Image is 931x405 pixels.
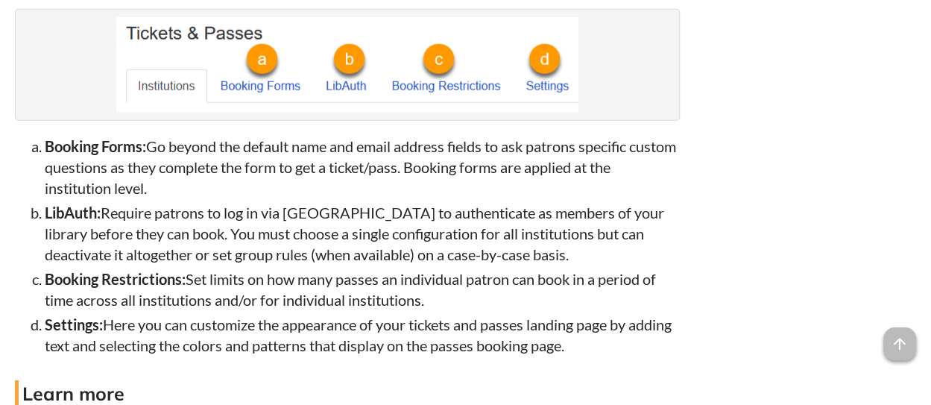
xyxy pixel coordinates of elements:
strong: Booking Restrictions: [45,270,186,288]
li: Set limits on how many passes an individual patron can book in a period of time across all instit... [45,269,680,310]
li: Here you can customize the appearance of your tickets and passes landing page by adding text and ... [45,314,680,356]
a: arrow_upward [883,329,916,347]
strong: Booking Forms: [45,137,146,155]
span: arrow_upward [883,327,916,360]
li: Go beyond the default name and email address fields to ask patrons specific custom questions as t... [45,136,680,198]
img: Additional customization options for under tabs: Booking Forms, LibAuth, Booking Restrictions and... [116,17,578,113]
strong: LibAuth: [45,204,101,222]
strong: Settings: [45,315,103,333]
li: Require patrons to log in via [GEOGRAPHIC_DATA] to authenticate as members of your library before... [45,202,680,265]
